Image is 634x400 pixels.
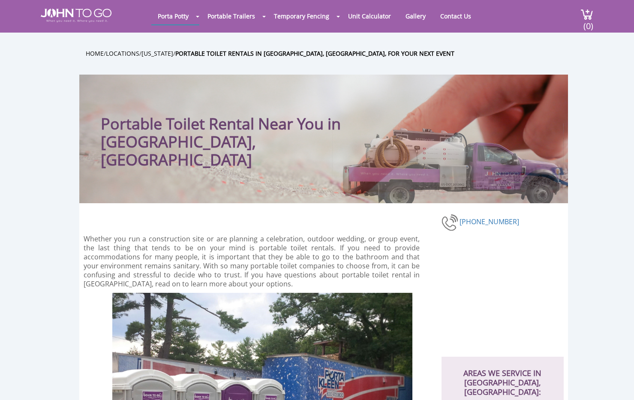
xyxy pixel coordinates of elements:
[450,357,555,397] h2: AREAS WE SERVICE IN [GEOGRAPHIC_DATA], [GEOGRAPHIC_DATA]:
[86,49,104,57] a: Home
[580,9,593,20] img: cart a
[442,213,460,232] img: phone-number
[583,13,593,32] span: (0)
[342,8,397,24] a: Unit Calculator
[141,49,173,57] a: [US_STATE]
[460,217,519,226] a: [PHONE_NUMBER]
[86,48,574,58] ul: / / /
[267,8,336,24] a: Temporary Fencing
[434,8,478,24] a: Contact Us
[101,92,377,169] h1: Portable Toilet Rental Near You in [GEOGRAPHIC_DATA], [GEOGRAPHIC_DATA]
[399,8,432,24] a: Gallery
[84,235,420,289] p: Whether you run a construction site or are planning a celebration, outdoor wedding, or group even...
[175,49,454,57] a: Portable Toilet Rentals in [GEOGRAPHIC_DATA], [GEOGRAPHIC_DATA], for Your Next Event
[201,8,261,24] a: Portable Trailers
[106,49,139,57] a: Locations
[41,9,111,22] img: JOHN to go
[151,8,195,24] a: Porta Potty
[332,123,564,203] img: Truck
